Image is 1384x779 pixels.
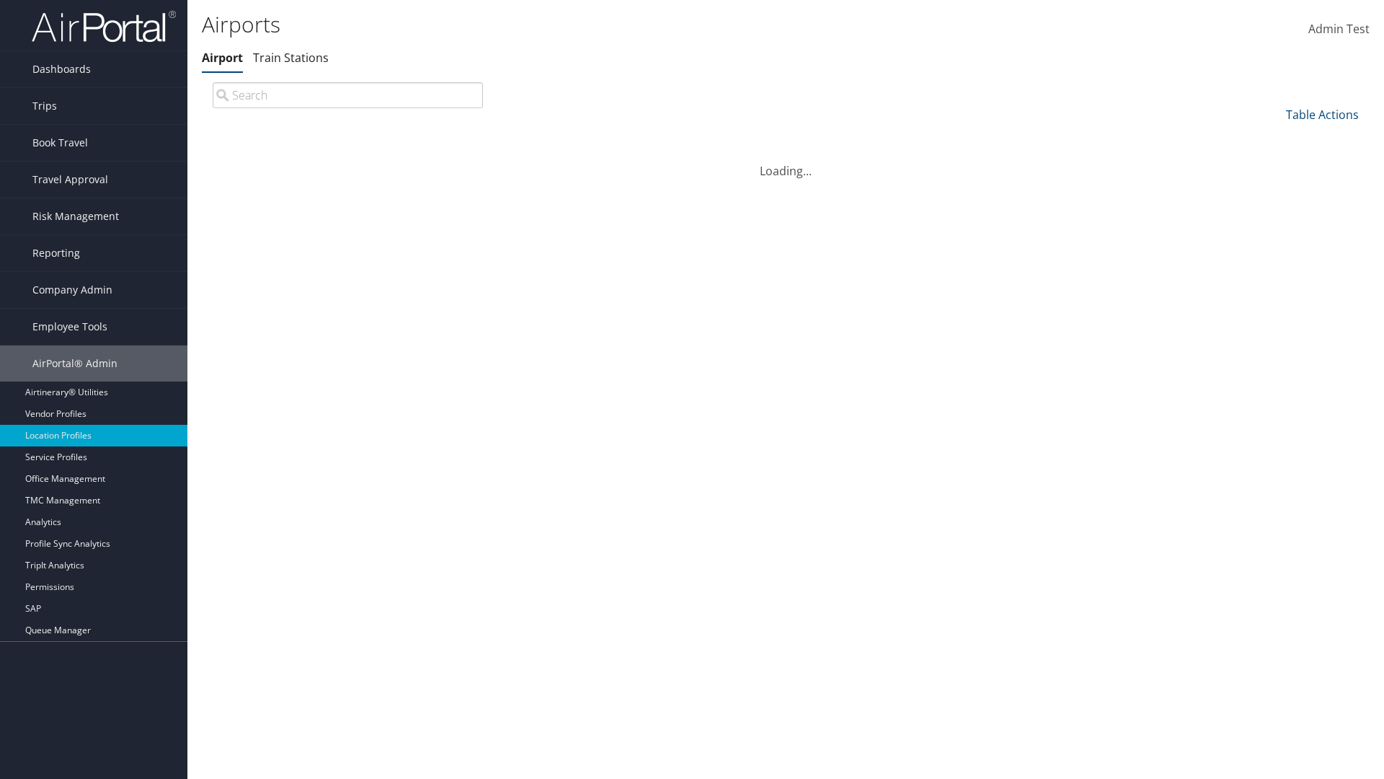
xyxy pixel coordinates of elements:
[32,88,57,124] span: Trips
[253,50,329,66] a: Train Stations
[32,198,119,234] span: Risk Management
[202,145,1370,180] div: Loading...
[32,51,91,87] span: Dashboards
[213,82,483,108] input: Search
[32,272,112,308] span: Company Admin
[1286,107,1359,123] a: Table Actions
[202,50,243,66] a: Airport
[32,235,80,271] span: Reporting
[32,9,176,43] img: airportal-logo.png
[202,9,980,40] h1: Airports
[1308,21,1370,37] span: Admin Test
[32,346,117,382] span: AirPortal® Admin
[32,125,88,161] span: Book Travel
[32,309,107,345] span: Employee Tools
[1308,7,1370,52] a: Admin Test
[32,162,108,198] span: Travel Approval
